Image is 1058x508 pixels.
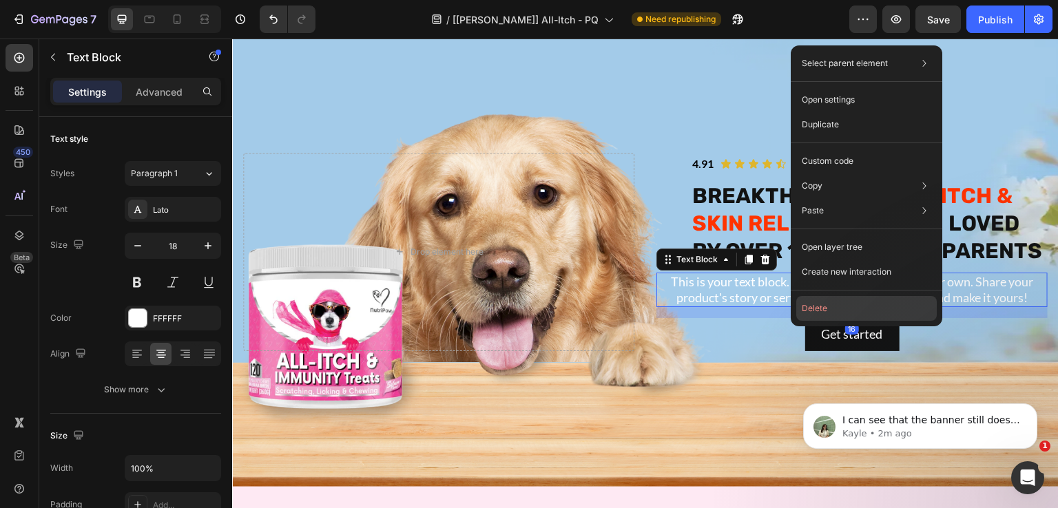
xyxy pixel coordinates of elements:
[260,6,315,33] div: Undo/Redo
[50,167,74,180] div: Styles
[50,236,87,255] div: Size
[590,288,651,304] div: Get started
[104,383,168,396] div: Show more
[50,377,221,402] button: Show more
[978,12,1013,27] div: Publish
[10,252,33,263] div: Beta
[136,85,183,99] p: Advanced
[460,116,481,136] p: 4.91
[131,167,178,180] span: Paragraph 1
[446,12,450,27] span: /
[796,296,937,321] button: Delete
[442,215,488,227] div: Text Block
[966,6,1024,33] button: Publish
[613,285,627,296] div: 16
[802,57,888,70] p: Select parent element
[802,94,855,106] p: Open settings
[125,161,221,186] button: Paragraph 1
[50,133,88,145] div: Text style
[561,116,695,136] p: Over 15,869 itch-free pups
[424,234,816,269] div: This is your text block. Click to edit and make it your own. Share your product's story or servic...
[50,462,73,474] div: Width
[802,204,824,217] p: Paste
[68,85,107,99] p: Settings
[50,312,72,324] div: Color
[178,208,251,219] div: Drop element here
[573,279,667,312] button: Get started
[1039,441,1050,452] span: 1
[645,13,716,25] span: Need republishing
[1011,461,1044,494] iframe: Intercom live chat
[915,6,961,33] button: Save
[153,204,218,216] div: Lato
[453,12,599,27] span: [[PERSON_NAME]] All-Itch - PQ
[802,241,862,253] p: Open layer tree
[50,203,68,215] div: Font
[460,145,639,170] strong: BREAKTHROUGH
[13,147,33,158] div: 450
[802,180,822,192] p: Copy
[125,456,220,480] input: Auto
[153,313,218,325] div: FFFFFF
[90,11,96,28] p: 7
[67,49,184,65] p: Text Block
[50,345,89,363] div: Align
[802,265,891,279] p: Create new interaction
[782,374,1058,471] iframe: Intercom notifications message
[232,39,1058,508] iframe: To enrich screen reader interactions, please activate Accessibility in Grammarly extension settings
[50,427,87,445] div: Size
[802,155,853,167] p: Custom code
[927,14,950,25] span: Save
[802,118,839,131] p: Duplicate
[6,6,103,33] button: 7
